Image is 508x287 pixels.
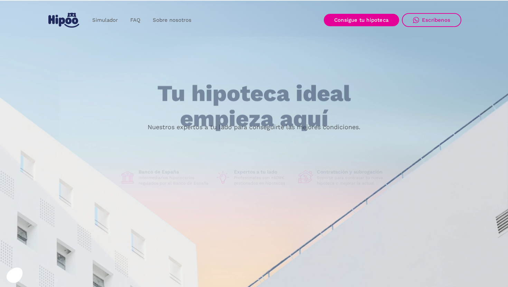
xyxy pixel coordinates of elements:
[139,169,210,175] h1: Banco de España
[47,10,81,30] a: home
[139,175,210,186] p: Intermediarios hipotecarios regulados por el Banco de España
[86,13,124,27] a: Simulador
[402,13,461,27] a: Escríbenos
[324,14,399,26] a: Consigue tu hipoteca
[124,13,147,27] a: FAQ
[123,81,385,131] h1: Tu hipoteca ideal empieza aquí
[422,17,450,23] div: Escríbenos
[234,169,293,175] h1: Expertos a tu lado
[147,13,198,27] a: Sobre nosotros
[317,169,388,175] h1: Contratación y subrogación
